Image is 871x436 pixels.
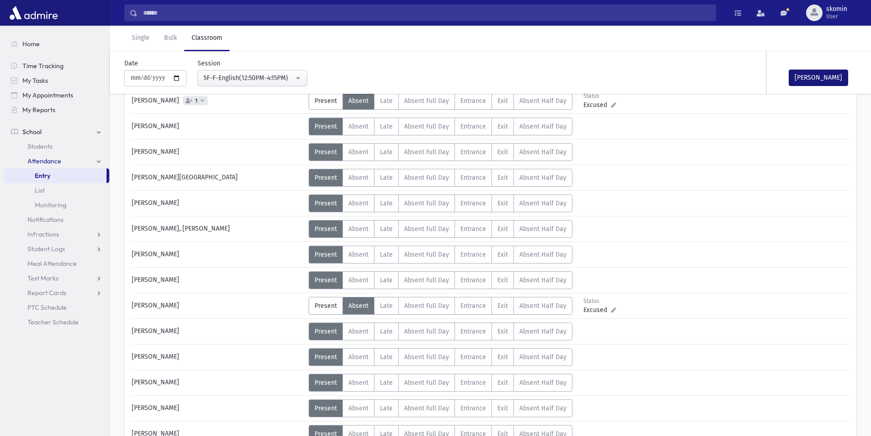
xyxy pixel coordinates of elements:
span: List [35,186,45,194]
span: Present [315,404,337,412]
span: Exit [497,302,508,310]
span: Exit [497,199,508,207]
div: AttTypes [309,399,572,417]
div: [PERSON_NAME] [127,118,309,135]
span: Absent Half Day [519,328,566,335]
div: AttTypes [309,323,572,340]
label: Session [198,59,220,68]
span: Entrance [460,148,486,156]
span: Late [380,276,393,284]
span: Absent Half Day [519,199,566,207]
div: AttTypes [309,194,572,212]
span: My Appointments [22,91,73,99]
div: [PERSON_NAME] [127,92,309,110]
a: Teacher Schedule [4,315,109,329]
span: Late [380,379,393,387]
span: Exit [497,328,508,335]
a: My Appointments [4,88,109,102]
span: Absent [348,199,369,207]
span: Present [315,225,337,233]
span: Absent [348,174,369,182]
span: Entrance [460,97,486,105]
span: Late [380,97,393,105]
span: Student Logs [27,245,65,253]
span: My Reports [22,106,55,114]
a: Home [4,37,109,51]
div: [PERSON_NAME] [127,246,309,264]
span: Test Marks [27,274,59,282]
span: Infractions [27,230,59,238]
span: User [826,13,847,20]
div: [PERSON_NAME] [127,297,309,315]
div: AttTypes [309,118,572,135]
span: Absent [348,148,369,156]
span: Absent [348,276,369,284]
a: Students [4,139,109,154]
span: Late [380,251,393,258]
span: Entrance [460,199,486,207]
div: AttTypes [309,246,572,264]
span: Absent Full Day [404,404,449,412]
div: [PERSON_NAME][GEOGRAPHIC_DATA] [127,169,309,187]
span: Absent Full Day [404,353,449,361]
span: Present [315,199,337,207]
span: Entrance [460,353,486,361]
div: AttTypes [309,169,572,187]
span: Present [315,251,337,258]
a: Time Tracking [4,59,109,73]
span: Absent Half Day [519,225,566,233]
span: Exit [497,123,508,130]
span: Late [380,174,393,182]
span: Attendance [27,157,61,165]
span: Entrance [460,328,486,335]
span: Entry [35,172,50,180]
span: Absent Half Day [519,276,566,284]
span: Absent [348,225,369,233]
span: Entrance [460,379,486,387]
span: Absent Full Day [404,276,449,284]
span: Absent [348,302,369,310]
span: Monitoring [35,201,66,209]
span: Absent Full Day [404,148,449,156]
span: Present [315,174,337,182]
span: Exit [497,379,508,387]
div: [PERSON_NAME] [127,323,309,340]
div: AttTypes [309,220,572,238]
span: Entrance [460,225,486,233]
span: Entrance [460,302,486,310]
span: Absent Half Day [519,148,566,156]
span: Exit [497,174,508,182]
a: Attendance [4,154,109,168]
span: Absent Half Day [519,251,566,258]
button: 5F-F-English(12:50PM-4:15PM) [198,70,307,86]
span: Entrance [460,174,486,182]
span: Absent [348,123,369,130]
span: Late [380,302,393,310]
span: Present [315,123,337,130]
span: School [22,128,42,136]
span: Late [380,225,393,233]
span: Entrance [460,123,486,130]
span: Late [380,404,393,412]
span: Absent Half Day [519,174,566,182]
span: Late [380,123,393,130]
span: Absent [348,97,369,105]
a: My Reports [4,102,109,117]
a: Entry [4,168,107,183]
span: Excused [583,100,611,110]
a: Notifications [4,212,109,227]
span: Absent Half Day [519,123,566,130]
div: Status [583,297,624,305]
span: Absent [348,353,369,361]
span: Exit [497,353,508,361]
a: Classroom [184,26,230,51]
span: Time Tracking [22,62,64,70]
span: Absent Half Day [519,97,566,105]
span: Absent Full Day [404,123,449,130]
div: AttTypes [309,297,572,315]
span: Entrance [460,276,486,284]
span: Notifications [27,215,64,224]
label: Date [124,59,138,68]
span: Late [380,199,393,207]
a: Report Cards [4,285,109,300]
